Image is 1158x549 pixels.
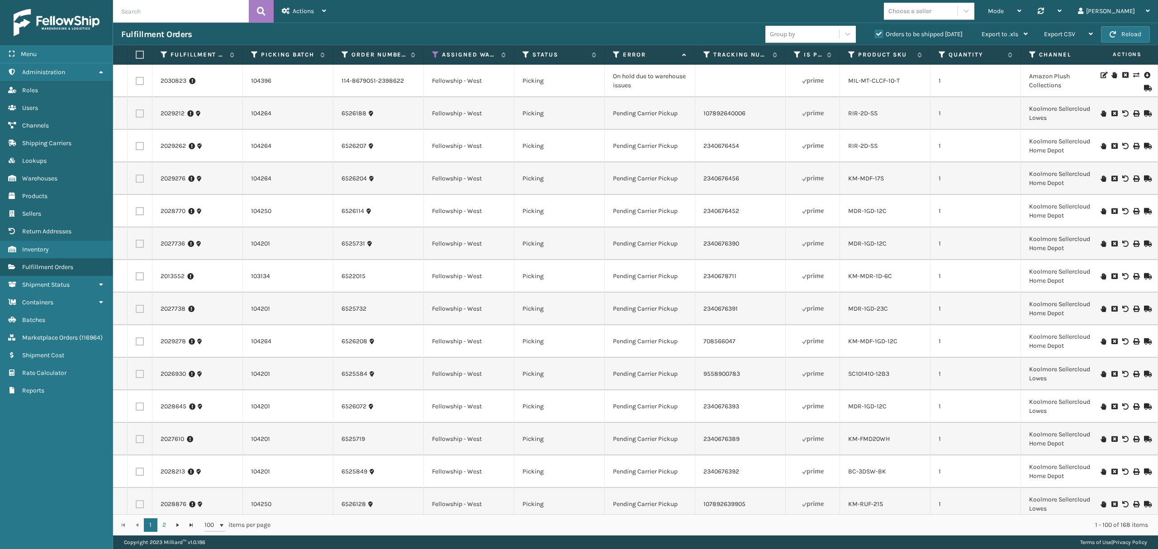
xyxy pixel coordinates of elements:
[848,468,886,475] a: BC-3DSW-BK
[514,423,605,455] td: Picking
[1133,110,1139,117] i: Print BOL
[1021,325,1111,358] td: Koolmore Sellercloud Home Depot
[605,227,695,260] td: Pending Carrier Pickup
[261,51,316,59] label: Picking Batch
[1021,488,1111,521] td: Koolmore Sellercloud Lowes
[243,325,333,358] td: 104264
[204,521,218,530] span: 100
[22,298,53,306] span: Containers
[1021,390,1111,423] td: Koolmore Sellercloud Lowes
[1133,306,1139,312] i: Print BOL
[1101,208,1106,214] i: On Hold
[1122,241,1128,247] i: Void BOL
[1122,72,1128,78] i: Cancel Fulfillment Order
[157,518,171,532] a: 2
[930,325,1021,358] td: 1
[22,157,47,165] span: Lookups
[848,175,884,182] a: KM-MDF-17S
[1111,436,1117,442] i: Cancel Fulfillment Order
[695,293,786,325] td: 2340676391
[605,325,695,358] td: Pending Carrier Pickup
[1111,371,1117,377] i: Cancel Fulfillment Order
[22,122,49,129] span: Channels
[1101,110,1106,117] i: On Hold
[930,65,1021,97] td: 1
[342,337,367,346] a: 6526208
[514,260,605,293] td: Picking
[22,104,38,112] span: Users
[514,162,605,195] td: Picking
[342,272,365,281] a: 6522015
[1101,241,1106,247] i: On Hold
[22,246,49,253] span: Inventory
[424,390,514,423] td: Fellowship - West
[605,423,695,455] td: Pending Carrier Pickup
[1122,306,1128,312] i: Void BOL
[695,358,786,390] td: 9558900783
[605,390,695,423] td: Pending Carrier Pickup
[424,227,514,260] td: Fellowship - West
[161,142,186,151] a: 2029262
[424,358,514,390] td: Fellowship - West
[1021,260,1111,293] td: Koolmore Sellercloud Home Depot
[858,51,913,59] label: Product SKU
[121,29,192,40] h3: Fulfillment Orders
[342,467,367,476] a: 6525849
[1144,175,1149,182] i: Mark as Shipped
[1144,436,1149,442] i: Mark as Shipped
[713,51,768,59] label: Tracking Number
[1021,293,1111,325] td: Koolmore Sellercloud Home Depot
[1122,436,1128,442] i: Void BOL
[442,51,497,59] label: Assigned Warehouse
[342,142,366,151] a: 6526207
[1101,143,1106,149] i: On Hold
[848,77,900,85] a: MIL-MT-CLCF-10-T
[605,260,695,293] td: Pending Carrier Pickup
[605,130,695,162] td: Pending Carrier Pickup
[188,521,195,529] span: Go to the last page
[1111,241,1117,247] i: Cancel Fulfillment Order
[1133,403,1139,410] i: Print BOL
[22,351,64,359] span: Shipment Cost
[243,358,333,390] td: 104201
[161,435,184,444] a: 2027610
[424,162,514,195] td: Fellowship - West
[22,210,41,218] span: Sellers
[930,488,1021,521] td: 1
[21,50,37,58] span: Menu
[22,316,45,324] span: Batches
[605,65,695,97] td: On hold due to warehouse issues
[848,272,892,280] a: KM-MDR-1D-6C
[770,29,795,39] div: Group by
[424,65,514,97] td: Fellowship - West
[514,488,605,521] td: Picking
[1111,143,1117,149] i: Cancel Fulfillment Order
[1111,72,1117,78] i: On Hold
[1122,273,1128,279] i: Void BOL
[243,390,333,423] td: 104201
[1133,371,1139,377] i: Print BOL
[1111,208,1117,214] i: Cancel Fulfillment Order
[623,51,678,59] label: Error
[1111,175,1117,182] i: Cancel Fulfillment Order
[161,500,186,509] a: 2028876
[1133,436,1139,442] i: Print BOL
[351,51,406,59] label: Order Number
[161,304,185,313] a: 2027738
[243,227,333,260] td: 104201
[22,334,78,341] span: Marketplace Orders
[1101,469,1106,475] i: On Hold
[171,51,225,59] label: Fulfillment Order Id
[1111,306,1117,312] i: Cancel Fulfillment Order
[695,227,786,260] td: 2340676390
[1111,403,1117,410] i: Cancel Fulfillment Order
[22,86,38,94] span: Roles
[1144,241,1149,247] i: Mark as Shipped
[605,293,695,325] td: Pending Carrier Pickup
[1101,436,1106,442] i: On Hold
[243,260,333,293] td: 103134
[1021,65,1111,97] td: Amazon Plush Collections
[1144,371,1149,377] i: Mark as Shipped
[695,423,786,455] td: 2340676389
[930,293,1021,325] td: 1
